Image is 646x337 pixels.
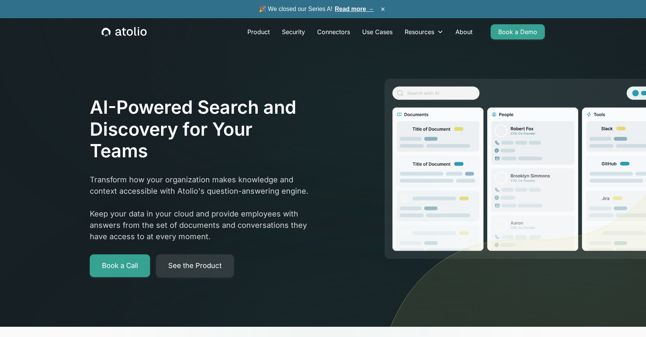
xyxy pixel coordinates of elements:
[405,27,434,36] div: Resources
[356,24,399,39] a: Use Cases
[311,24,356,39] a: Connectors
[335,6,374,12] a: Read more →
[399,24,449,39] div: Resources
[276,24,311,39] a: Security
[379,5,388,13] button: ×
[259,5,374,14] span: 🎉 We closed our Series A!
[491,24,545,39] a: Book a Demo
[90,174,313,242] p: Transform how your organization makes knowledge and context accessible with Atolio's question-ans...
[90,254,150,277] a: Book a Call
[90,96,313,162] h1: AI-Powered Search and Discovery for Your Teams
[449,24,479,39] a: About
[102,27,147,37] a: home
[156,254,234,277] a: See the Product
[241,24,276,39] a: Product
